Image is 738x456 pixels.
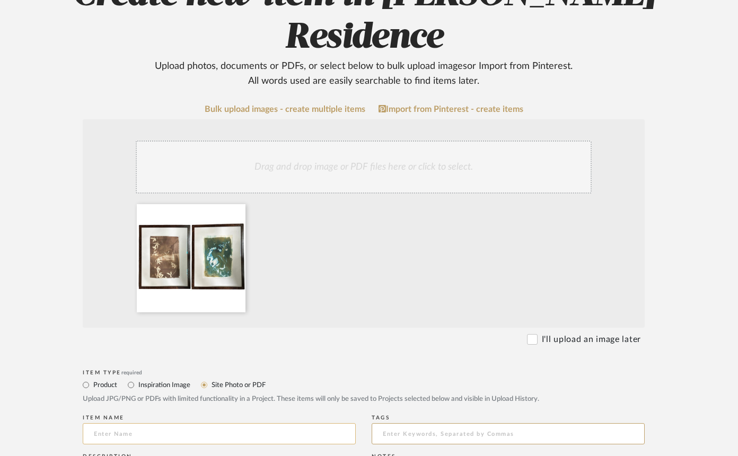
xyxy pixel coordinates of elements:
[146,59,581,89] div: Upload photos, documents or PDFs, or select below to bulk upload images or Import from Pinterest ...
[205,105,365,114] a: Bulk upload images - create multiple items
[83,378,645,391] mat-radio-group: Select item type
[210,379,266,391] label: Site Photo or PDF
[372,423,645,444] input: Enter Keywords, Separated by Commas
[379,104,523,114] a: Import from Pinterest - create items
[92,379,117,391] label: Product
[137,379,190,391] label: Inspiration Image
[542,333,641,346] label: I'll upload an image later
[83,370,645,376] div: Item Type
[83,415,356,421] div: Item name
[83,394,645,405] div: Upload JPG/PNG or PDFs with limited functionality in a Project. These items will only be saved to...
[372,415,645,421] div: Tags
[83,423,356,444] input: Enter Name
[121,370,142,375] span: required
